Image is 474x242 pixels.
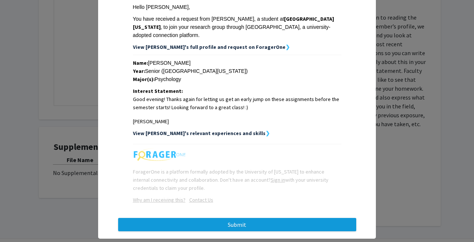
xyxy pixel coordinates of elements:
[271,177,285,183] a: Sign in
[133,68,145,74] strong: Year:
[133,15,341,39] div: You have received a request from [PERSON_NAME], a student at , to join your research group throug...
[286,44,290,50] strong: ❯
[189,196,213,203] u: Contact Us
[133,196,186,203] a: Opens in a new tab
[133,44,286,50] strong: View [PERSON_NAME]'s full profile and request on ForagerOne
[133,59,341,67] div: [PERSON_NAME]
[133,3,341,11] div: Hello [PERSON_NAME],
[266,130,270,137] strong: ❯
[133,130,266,137] strong: View [PERSON_NAME]'s relevant experiences and skills
[133,76,155,83] strong: Major(s):
[186,196,213,203] a: Opens in a new tab
[118,218,356,231] button: Submit
[133,196,186,203] u: Why am I receiving this?
[133,88,183,94] strong: Interest Statement:
[6,209,31,236] iframe: Chat
[133,95,341,125] span: [PERSON_NAME]
[133,75,341,83] div: Psychology
[133,60,148,66] strong: Name:
[133,67,341,75] div: Senior ([GEOGRAPHIC_DATA][US_STATE])
[133,168,328,191] span: ForagerOne is a platform formally adopted by the University of [US_STATE] to enhance internal con...
[133,95,341,111] p: Good evening! Thanks again for letting us get an early jump on these assignments before the semes...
